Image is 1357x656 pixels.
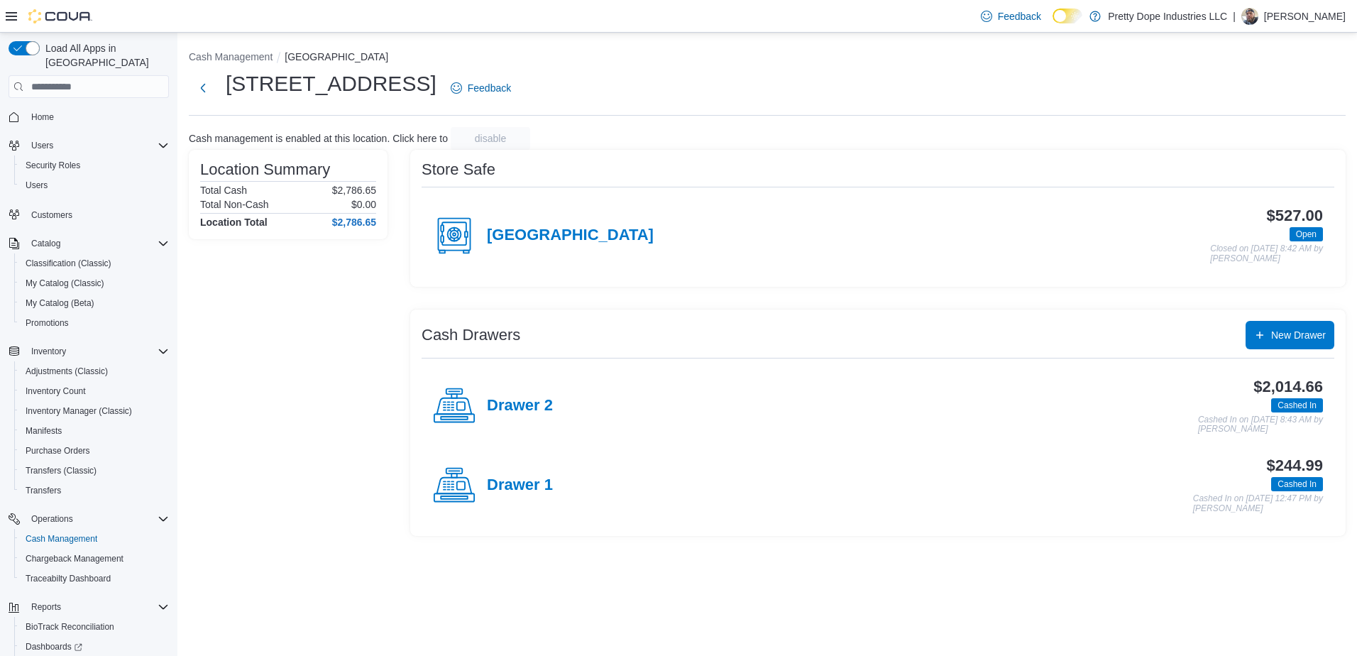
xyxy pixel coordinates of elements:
[1271,477,1323,491] span: Cashed In
[1246,321,1334,349] button: New Drawer
[332,185,376,196] p: $2,786.65
[351,199,376,210] p: $0.00
[1233,8,1236,25] p: |
[26,533,97,545] span: Cash Management
[1278,478,1317,491] span: Cashed In
[14,293,175,313] button: My Catalog (Beta)
[14,569,175,589] button: Traceabilty Dashboard
[26,278,104,289] span: My Catalog (Classic)
[26,465,97,476] span: Transfers (Classic)
[14,441,175,461] button: Purchase Orders
[3,106,175,127] button: Home
[487,226,654,245] h4: [GEOGRAPHIC_DATA]
[26,235,66,252] button: Catalog
[26,366,108,377] span: Adjustments (Classic)
[1290,227,1323,241] span: Open
[31,111,54,123] span: Home
[445,74,517,102] a: Feedback
[3,136,175,155] button: Users
[14,381,175,401] button: Inventory Count
[20,618,120,635] a: BioTrack Reconciliation
[487,476,553,495] h4: Drawer 1
[28,9,92,23] img: Cova
[26,343,169,360] span: Inventory
[26,405,132,417] span: Inventory Manager (Classic)
[26,235,169,252] span: Catalog
[1271,398,1323,412] span: Cashed In
[26,160,80,171] span: Security Roles
[20,530,169,547] span: Cash Management
[20,255,169,272] span: Classification (Classic)
[20,363,114,380] a: Adjustments (Classic)
[14,313,175,333] button: Promotions
[14,617,175,637] button: BioTrack Reconciliation
[14,421,175,441] button: Manifests
[3,509,175,529] button: Operations
[26,386,86,397] span: Inventory Count
[975,2,1047,31] a: Feedback
[20,363,169,380] span: Adjustments (Classic)
[31,346,66,357] span: Inventory
[1271,328,1326,342] span: New Drawer
[20,570,169,587] span: Traceabilty Dashboard
[189,133,448,144] p: Cash management is enabled at this location. Click here to
[20,295,169,312] span: My Catalog (Beta)
[26,258,111,269] span: Classification (Classic)
[20,255,117,272] a: Classification (Classic)
[14,461,175,481] button: Transfers (Classic)
[26,137,169,154] span: Users
[26,137,59,154] button: Users
[1108,8,1227,25] p: Pretty Dope Industries LLC
[14,401,175,421] button: Inventory Manager (Classic)
[20,482,169,499] span: Transfers
[1210,244,1323,263] p: Closed on [DATE] 8:42 AM by [PERSON_NAME]
[26,297,94,309] span: My Catalog (Beta)
[189,50,1346,67] nav: An example of EuiBreadcrumbs
[285,51,388,62] button: [GEOGRAPHIC_DATA]
[200,217,268,228] h4: Location Total
[20,383,92,400] a: Inventory Count
[20,550,129,567] a: Chargeback Management
[14,529,175,549] button: Cash Management
[14,549,175,569] button: Chargeback Management
[1198,415,1323,434] p: Cashed In on [DATE] 8:43 AM by [PERSON_NAME]
[20,482,67,499] a: Transfers
[1193,494,1323,513] p: Cashed In on [DATE] 12:47 PM by [PERSON_NAME]
[14,361,175,381] button: Adjustments (Classic)
[26,317,69,329] span: Promotions
[26,445,90,457] span: Purchase Orders
[3,204,175,224] button: Customers
[20,315,75,332] a: Promotions
[20,403,169,420] span: Inventory Manager (Classic)
[20,177,53,194] a: Users
[26,510,79,527] button: Operations
[20,275,169,292] span: My Catalog (Classic)
[20,295,100,312] a: My Catalog (Beta)
[26,108,169,126] span: Home
[31,238,60,249] span: Catalog
[26,207,78,224] a: Customers
[20,638,169,655] span: Dashboards
[20,157,169,174] span: Security Roles
[332,217,376,228] h4: $2,786.65
[20,275,110,292] a: My Catalog (Classic)
[226,70,436,98] h1: [STREET_ADDRESS]
[487,397,553,415] h4: Drawer 2
[468,81,511,95] span: Feedback
[26,510,169,527] span: Operations
[26,180,48,191] span: Users
[3,234,175,253] button: Catalog
[20,157,86,174] a: Security Roles
[31,601,61,613] span: Reports
[1264,8,1346,25] p: [PERSON_NAME]
[20,442,169,459] span: Purchase Orders
[20,442,96,459] a: Purchase Orders
[26,598,67,616] button: Reports
[14,155,175,175] button: Security Roles
[26,641,82,652] span: Dashboards
[20,618,169,635] span: BioTrack Reconciliation
[200,199,269,210] h6: Total Non-Cash
[422,161,495,178] h3: Store Safe
[20,462,102,479] a: Transfers (Classic)
[26,598,169,616] span: Reports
